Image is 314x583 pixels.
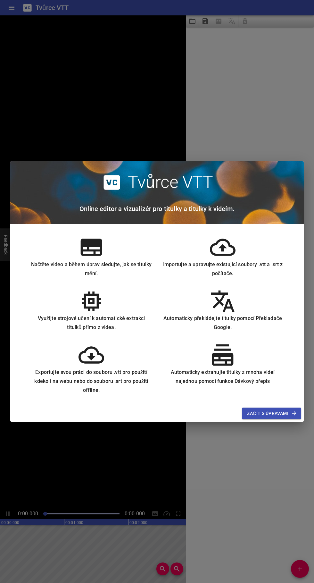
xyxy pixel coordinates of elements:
[163,315,282,330] font: Automaticky překládejte titulky pomocí Překladače Google.
[79,205,235,213] font: Online editor a vizualizér pro titulky a titulky k videím.
[247,411,288,416] font: Začít s úpravami
[162,261,283,276] font: Importujte a upravujte existující soubory .vtt a .srt z počítače.
[128,172,213,192] font: Tvůrce VTT
[31,261,152,276] font: Načtěte video a během úprav sledujte, jak se titulky mění.
[38,315,145,330] font: Využijte strojové učení k automatické extrakci titulků přímo z videa.
[242,408,301,419] button: Začít s úpravami
[34,369,148,393] font: Exportujte svou práci do souboru .vtt pro použití kdekoli na webu nebo do souboru .srt pro použit...
[171,369,275,384] font: Automaticky extrahujte titulky z mnoha videí najednou pomocí funkce Dávkový přepis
